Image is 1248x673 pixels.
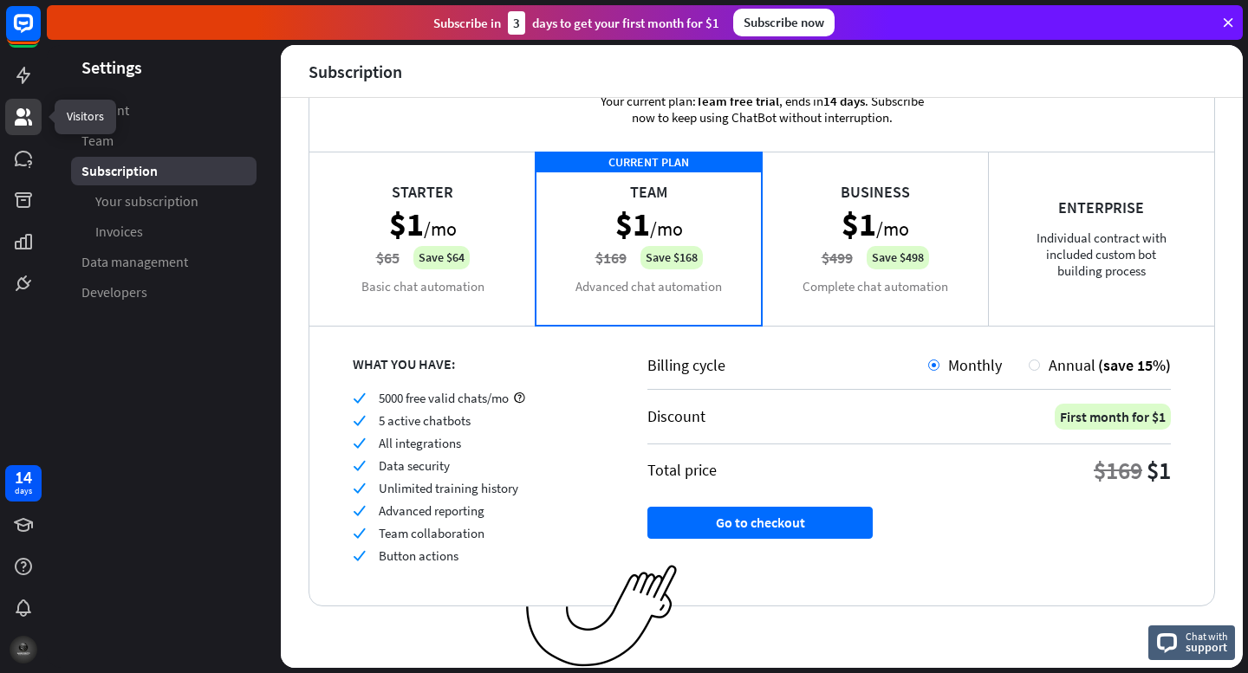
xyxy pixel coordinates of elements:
span: Subscription [81,162,158,180]
span: Team [81,132,114,150]
span: Your subscription [95,192,198,210]
span: Account [81,101,129,120]
span: (save 15%) [1098,355,1171,375]
span: Invoices [95,223,143,241]
i: check [353,504,366,517]
i: check [353,437,366,450]
span: Team free trial [696,93,779,109]
i: check [353,549,366,562]
div: Billing cycle [647,355,928,375]
i: check [353,392,366,404]
span: Data management [81,253,188,271]
a: Developers [71,278,257,307]
header: Settings [47,55,281,79]
i: check [353,527,366,540]
span: All integrations [379,435,461,451]
span: Chat with [1186,628,1228,644]
div: 14 [15,469,32,485]
span: support [1186,639,1228,655]
span: Developers [81,283,147,301]
img: ec979a0a656117aaf919.png [526,565,678,668]
button: Go to checkout [647,507,873,539]
div: WHAT YOU HAVE: [353,355,604,372]
span: Unlimited training history [379,480,518,496]
span: Data security [379,457,450,474]
span: 5000 free valid chats/mo [379,390,509,406]
div: Total price [647,460,717,480]
div: $169 [1094,455,1142,486]
span: Button actions [379,547,458,564]
a: Account [71,96,257,125]
span: Monthly [948,355,1002,375]
span: Advanced reporting [379,502,484,519]
div: Your current plan: , ends in . Subscribe now to keep using ChatBot without interruption. [575,67,948,152]
a: Your subscription [71,187,257,216]
div: 3 [508,11,525,35]
div: Subscribe in days to get your first month for $1 [433,11,719,35]
div: $1 [1147,455,1171,486]
button: Open LiveChat chat widget [14,7,66,59]
div: First month for $1 [1055,404,1171,430]
i: check [353,482,366,495]
span: 14 days [823,93,865,109]
div: Discount [647,406,705,426]
div: Subscription [309,61,402,81]
span: Team collaboration [379,525,484,541]
div: Subscribe now [733,9,835,36]
a: Team [71,126,257,155]
div: days [15,485,32,497]
a: 14 days [5,465,42,502]
a: Invoices [71,217,257,246]
span: 5 active chatbots [379,412,471,429]
a: Data management [71,248,257,276]
i: check [353,414,366,427]
span: Annual [1049,355,1095,375]
i: check [353,459,366,472]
